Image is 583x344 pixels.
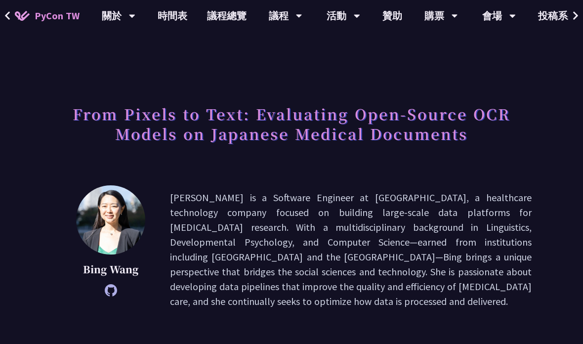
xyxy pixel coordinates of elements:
[76,262,145,277] p: Bing Wang
[15,11,30,21] img: Home icon of PyCon TW 2025
[170,190,532,309] p: [PERSON_NAME] is a Software Engineer at [GEOGRAPHIC_DATA], a healthcare technology company focuse...
[5,3,89,28] a: PyCon TW
[76,185,145,255] img: Bing Wang
[51,99,532,148] h1: From Pixels to Text: Evaluating Open-Source OCR Models on Japanese Medical Documents
[35,8,80,23] span: PyCon TW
